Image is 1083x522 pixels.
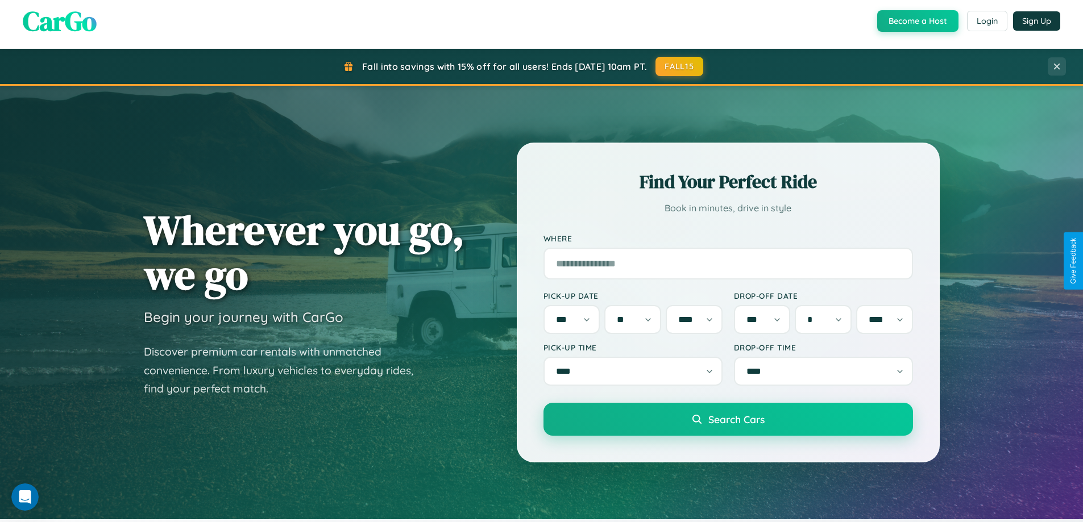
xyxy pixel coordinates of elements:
iframe: Intercom live chat [11,483,39,511]
label: Pick-up Date [543,291,723,300]
h2: Find Your Perfect Ride [543,169,913,194]
span: Fall into savings with 15% off for all users! Ends [DATE] 10am PT. [362,61,647,72]
button: Login [967,11,1007,31]
span: Search Cars [708,413,765,425]
button: Become a Host [877,10,958,32]
label: Where [543,233,913,243]
label: Drop-off Date [734,291,913,300]
label: Pick-up Time [543,343,723,352]
p: Discover premium car rentals with unmatched convenience. From luxury vehicles to everyday rides, ... [144,343,428,398]
label: Drop-off Time [734,343,913,352]
button: Sign Up [1013,11,1060,31]
p: Book in minutes, drive in style [543,200,913,216]
button: Search Cars [543,403,913,436]
button: FALL15 [655,57,703,76]
h3: Begin your journey with CarGo [144,308,343,325]
div: Give Feedback [1069,238,1077,284]
h1: Wherever you go, we go [144,207,464,297]
span: CarGo [23,2,97,40]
